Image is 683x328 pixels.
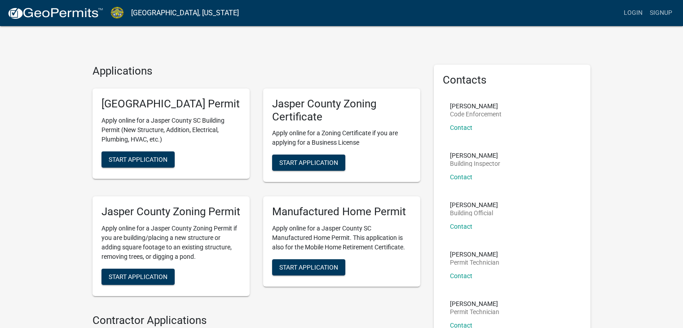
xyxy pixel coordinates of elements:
[93,65,420,303] wm-workflow-list-section: Applications
[646,4,676,22] a: Signup
[450,173,472,181] a: Contact
[450,210,498,216] p: Building Official
[450,202,498,208] p: [PERSON_NAME]
[109,155,167,163] span: Start Application
[131,5,239,21] a: [GEOGRAPHIC_DATA], [US_STATE]
[101,151,175,168] button: Start Application
[450,111,502,117] p: Code Enforcement
[450,160,500,167] p: Building Inspector
[450,103,502,109] p: [PERSON_NAME]
[620,4,646,22] a: Login
[450,152,500,159] p: [PERSON_NAME]
[279,264,338,271] span: Start Application
[101,269,175,285] button: Start Application
[93,65,420,78] h4: Applications
[101,205,241,218] h5: Jasper County Zoning Permit
[450,124,472,131] a: Contact
[450,251,499,257] p: [PERSON_NAME]
[279,159,338,166] span: Start Application
[93,314,420,327] h4: Contractor Applications
[450,223,472,230] a: Contact
[272,205,411,218] h5: Manufactured Home Permit
[272,259,345,275] button: Start Application
[450,309,499,315] p: Permit Technician
[450,259,499,266] p: Permit Technician
[272,224,411,252] p: Apply online for a Jasper County SC Manufactured Home Permit. This application is also for the Mo...
[110,7,124,19] img: Jasper County, South Carolina
[101,98,241,111] h5: [GEOGRAPHIC_DATA] Permit
[109,273,167,280] span: Start Application
[101,116,241,144] p: Apply online for a Jasper County SC Building Permit (New Structure, Addition, Electrical, Plumbin...
[450,301,499,307] p: [PERSON_NAME]
[101,224,241,262] p: Apply online for a Jasper County Zoning Permit if you are building/placing a new structure or add...
[272,155,345,171] button: Start Application
[272,98,411,124] h5: Jasper County Zoning Certificate
[450,272,472,279] a: Contact
[443,74,582,87] h5: Contacts
[272,129,411,147] p: Apply online for a Zoning Certificate if you are applying for a Business License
